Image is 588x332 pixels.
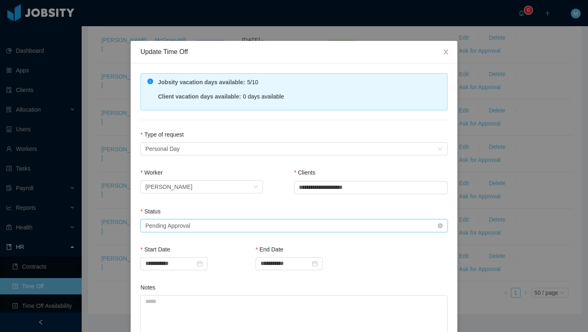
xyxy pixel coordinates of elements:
i: icon: calendar [197,261,203,267]
div: Pending Approval [145,220,190,232]
i: icon: calendar [312,261,318,267]
div: Personal Day [145,143,180,155]
i: icon: info-circle [147,79,153,84]
label: Type of request [140,131,184,138]
i: icon: close-circle [438,223,443,228]
strong: Jobsity vacation days available : [158,79,245,85]
label: Worker [140,169,163,176]
label: Status [140,208,160,215]
strong: Client vacation days available : [158,93,241,100]
label: Clients [294,169,315,176]
div: Julio Avila [145,181,192,193]
span: 0 days available [243,93,284,100]
label: Start Date [140,246,170,253]
label: End Date [256,246,283,253]
div: Update Time Off [140,47,448,56]
span: 5/10 [247,79,258,85]
label: Notes [140,284,156,291]
button: Close [434,41,457,64]
i: icon: close [443,49,449,55]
